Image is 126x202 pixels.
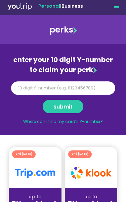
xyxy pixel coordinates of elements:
div: end [DATE] [15,152,32,157]
div: up to [65,193,118,200]
span: Personal [38,3,60,9]
a: Where can I find my card’s Y-number? [23,119,103,124]
span: | [38,3,83,9]
div: Menu Toggle [113,2,121,10]
div: enter your 10 digit Y-number to claim your perk [11,55,115,75]
form: Y Number [11,81,115,118]
div: end [DATE] [72,152,88,157]
span: up to [29,193,42,200]
button: submit [43,100,83,113]
div: perks [1,24,125,36]
a: Business [61,3,83,9]
input: 10 digit Y-number (e.g. 8123456789) [11,81,115,95]
span: submit [53,105,73,108]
